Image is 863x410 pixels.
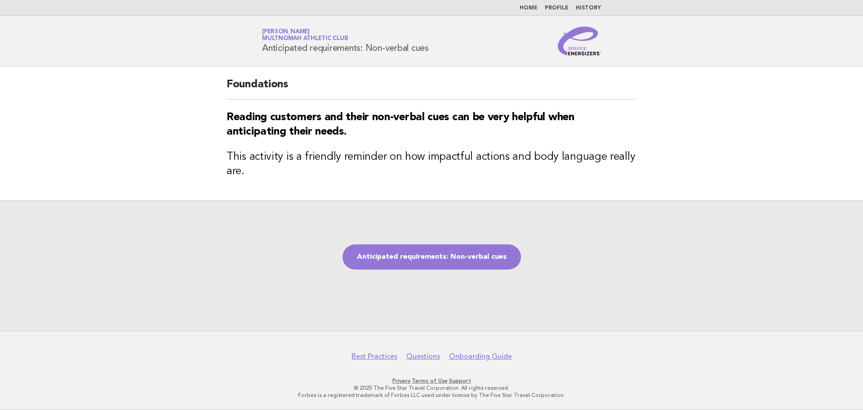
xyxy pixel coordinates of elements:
a: Questions [406,352,440,361]
a: Privacy [392,378,410,384]
span: Multnomah Athletic Club [262,36,348,42]
strong: Reading customers and their non-verbal cues can be very helpful when anticipating their needs. [227,112,574,137]
h2: Foundations [227,77,636,99]
a: Home [520,5,538,11]
p: · · [156,377,707,384]
a: Best Practices [351,352,397,361]
p: Forbes is a registered trademark of Forbes LLC used under license by The Five Star Travel Corpora... [156,392,707,399]
a: Profile [545,5,569,11]
a: [PERSON_NAME]Multnomah Athletic Club [262,29,348,41]
h3: This activity is a friendly reminder on how impactful actions and body language really are. [227,150,636,179]
h1: Anticipated requirements: Non-verbal cues [262,29,429,53]
a: Onboarding Guide [449,352,512,361]
a: Support [449,378,471,384]
a: Anticipated requirements: Non-verbal cues [343,244,521,270]
a: History [576,5,601,11]
a: Terms of Use [412,378,448,384]
img: Service Energizers [558,27,601,55]
p: © 2025 The Five Star Travel Corporation. All rights reserved. [156,384,707,392]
